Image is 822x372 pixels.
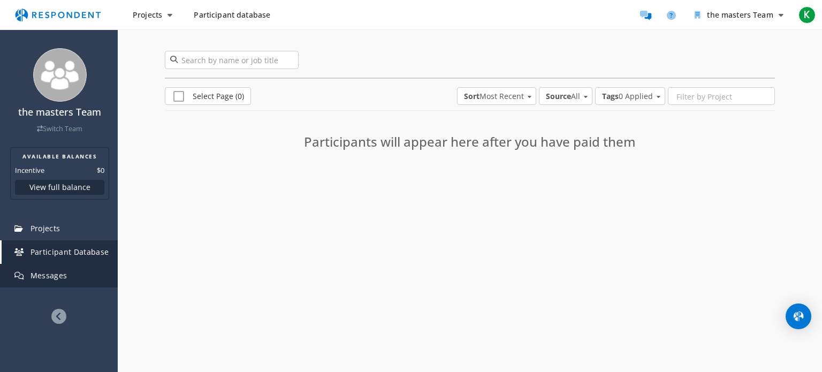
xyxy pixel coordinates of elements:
[686,5,792,25] button: the masters Team
[635,4,656,26] a: Message participants
[15,165,44,176] dt: Incentive
[546,91,580,102] span: All
[165,87,251,105] a: Select Page (0)
[457,87,536,105] md-select: Sort: Most Recent
[786,303,811,329] div: Open Intercom Messenger
[31,223,60,233] span: Projects
[595,87,665,105] md-select: Tags
[546,91,571,101] strong: Source
[124,5,181,25] button: Projects
[464,91,524,102] span: Most Recent
[283,135,657,149] h3: Participants will appear here after you have paid them
[165,51,299,69] input: Search by name or job title
[31,270,67,280] span: Messages
[668,88,774,106] input: Filter by Project
[796,5,818,25] button: K
[31,247,109,257] span: Participant Database
[97,165,104,176] dd: $0
[185,5,279,25] a: Participant database
[798,6,816,24] span: K
[660,4,682,26] a: Help and support
[464,91,479,101] strong: Sort
[173,91,244,104] span: Select Page (0)
[194,10,270,20] span: Participant database
[707,10,773,20] span: the masters Team
[9,5,107,25] img: respondent-logo.png
[10,147,109,200] section: Balance summary
[33,48,87,102] img: team_avatar_256.png
[133,10,162,20] span: Projects
[37,124,82,133] a: Switch Team
[15,180,104,195] button: View full balance
[15,152,104,161] h2: AVAILABLE BALANCES
[539,87,592,105] md-select: Source: All
[7,107,112,118] h4: the masters Team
